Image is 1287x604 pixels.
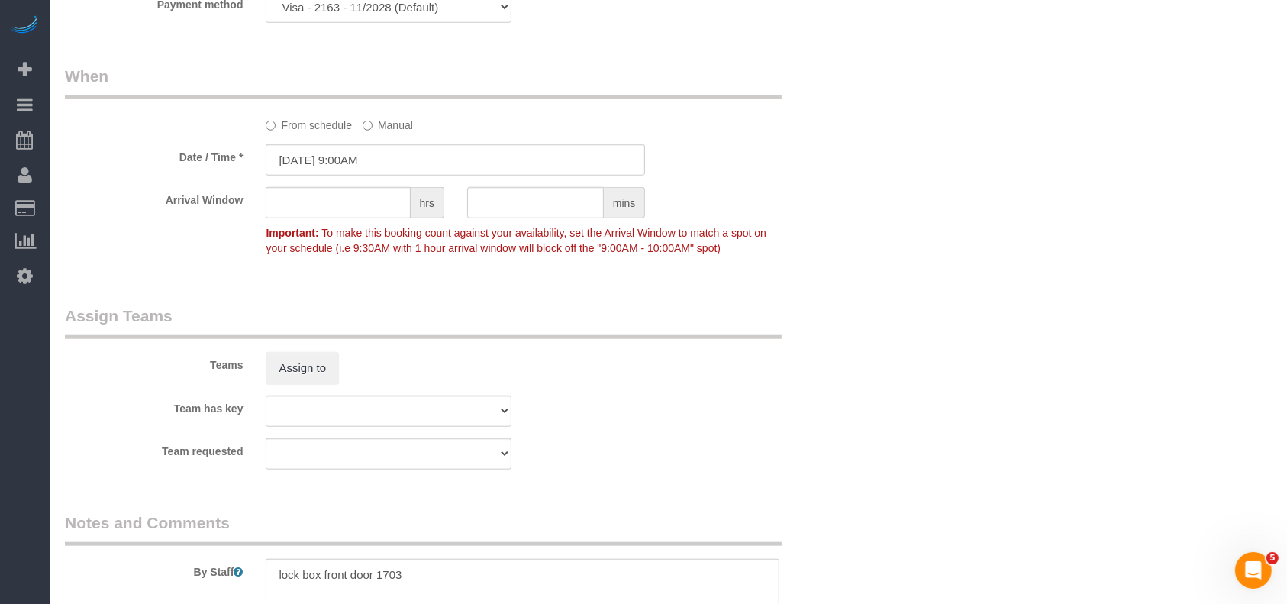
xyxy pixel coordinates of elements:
label: Manual [363,112,413,133]
span: mins [604,187,646,218]
label: Team has key [53,396,254,416]
span: 5 [1266,552,1279,564]
label: Date / Time * [53,144,254,165]
img: Automaid Logo [9,15,40,37]
input: MM/DD/YYYY HH:MM [266,144,645,176]
input: From schedule [266,121,276,131]
label: Arrival Window [53,187,254,208]
span: To make this booking count against your availability, set the Arrival Window to match a spot on y... [266,227,766,254]
input: Manual [363,121,373,131]
legend: When [65,65,782,99]
label: Team requested [53,438,254,459]
label: By Staff [53,559,254,580]
legend: Assign Teams [65,305,782,339]
strong: Important: [266,227,318,239]
legend: Notes and Comments [65,512,782,546]
label: Teams [53,352,254,373]
label: From schedule [266,112,352,133]
button: Assign to [266,352,339,384]
iframe: Intercom live chat [1235,552,1272,589]
span: hrs [411,187,444,218]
